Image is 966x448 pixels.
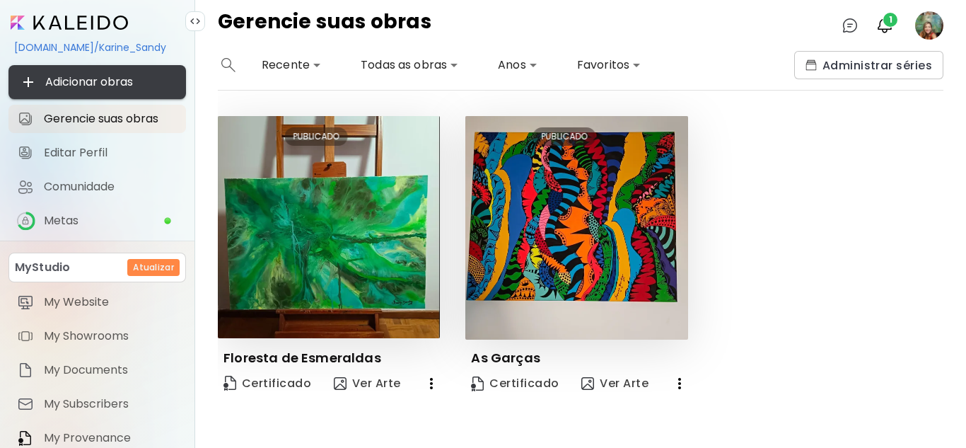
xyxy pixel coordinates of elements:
img: item [17,396,34,413]
span: 1 [883,13,897,27]
img: view-art [334,377,347,390]
img: search [221,58,235,72]
span: Gerencie suas obras [44,112,178,126]
img: thumbnail [465,116,687,340]
h4: Gerencie suas obras [218,11,431,40]
img: item [17,430,34,447]
p: Floresta de Esmeraldas [223,350,381,367]
div: Recente [256,54,327,76]
span: My Showrooms [44,329,178,343]
span: Comunidade [44,180,178,194]
img: bellIcon [876,17,893,34]
span: My Provenance [44,431,178,445]
span: Certificado [471,376,559,391]
a: itemMy Subscribers [8,390,186,418]
a: Gerencie suas obras iconGerencie suas obras [8,105,186,133]
a: itemMy Documents [8,356,186,384]
h6: Atualizar [133,261,174,274]
img: Comunidade icon [17,178,34,195]
a: CertificateCertificado [465,369,564,398]
img: Gerencie suas obras icon [17,110,34,127]
button: bellIcon1 [873,13,897,38]
img: Editar Perfil icon [17,144,34,161]
span: Ver Arte [581,376,648,391]
a: itemMy Website [8,288,186,316]
p: MyStudio [15,259,70,276]
button: collectionsAdministrar séries [794,51,943,79]
span: My Subscribers [44,397,178,411]
img: item [17,294,34,311]
span: My Documents [44,363,178,377]
a: iconcompleteMetas [8,207,186,235]
span: Adicionar obras [20,74,175,91]
div: [DOMAIN_NAME]/Karine_Sandy [8,35,186,59]
a: Editar Perfil iconEditar Perfil [8,139,186,167]
span: Certificado [223,374,311,394]
img: Certificate [471,377,484,391]
img: view-art [581,377,594,390]
div: Anos [492,54,543,76]
button: view-artVer Arte [576,369,654,398]
div: PUBLICADO [533,127,595,146]
p: As Garças [471,350,540,367]
span: Administrar séries [805,58,932,73]
img: chatIcon [842,17,859,34]
img: item [17,328,34,345]
a: Comunidade iconComunidade [8,173,186,201]
img: thumbnail [218,116,440,338]
span: My Website [44,295,178,309]
div: PUBLICADO [285,127,348,146]
span: Ver Arte [334,375,401,392]
img: collections [805,59,817,71]
button: view-artVer Arte [328,369,407,398]
button: search [218,51,239,79]
div: Todas as obras [355,54,464,76]
span: Metas [44,214,163,228]
div: Favoritos [571,54,646,76]
img: item [17,362,34,379]
a: itemMy Showrooms [8,322,186,350]
a: CertificateCertificado [218,369,317,398]
button: Adicionar obras [8,65,186,99]
span: Editar Perfil [44,146,178,160]
img: Certificate [223,376,236,391]
img: collapse [190,16,201,27]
